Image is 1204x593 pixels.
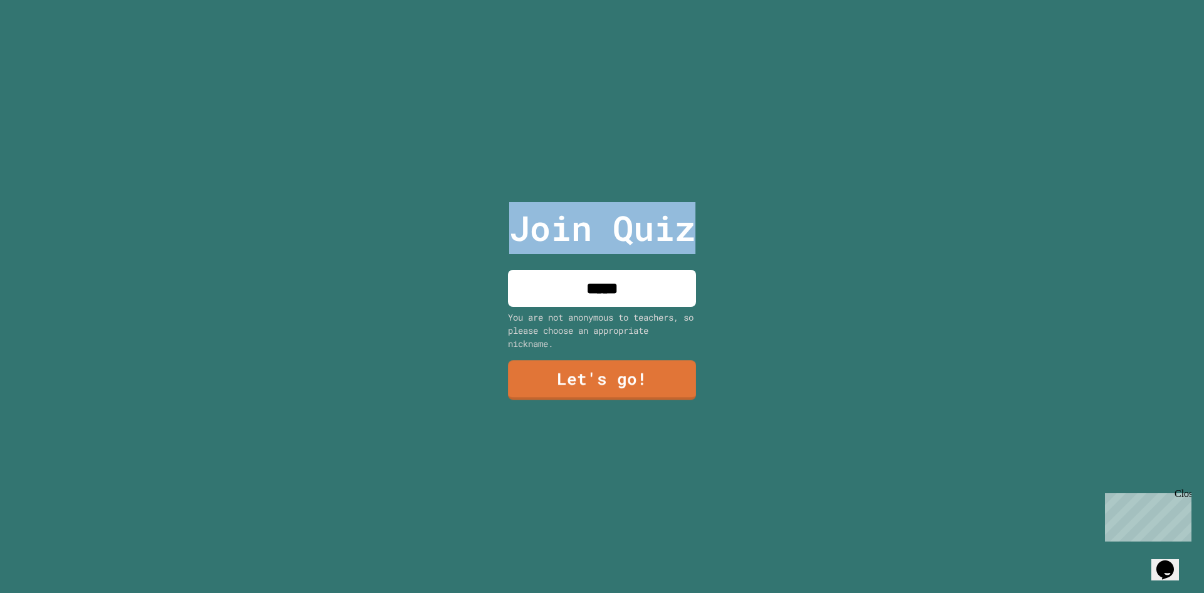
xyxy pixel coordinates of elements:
div: You are not anonymous to teachers, so please choose an appropriate nickname. [508,311,696,350]
iframe: chat widget [1100,488,1191,542]
iframe: chat widget [1151,543,1191,580]
div: Chat with us now!Close [5,5,87,80]
p: Join Quiz [509,202,695,254]
a: Let's go! [508,360,696,400]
